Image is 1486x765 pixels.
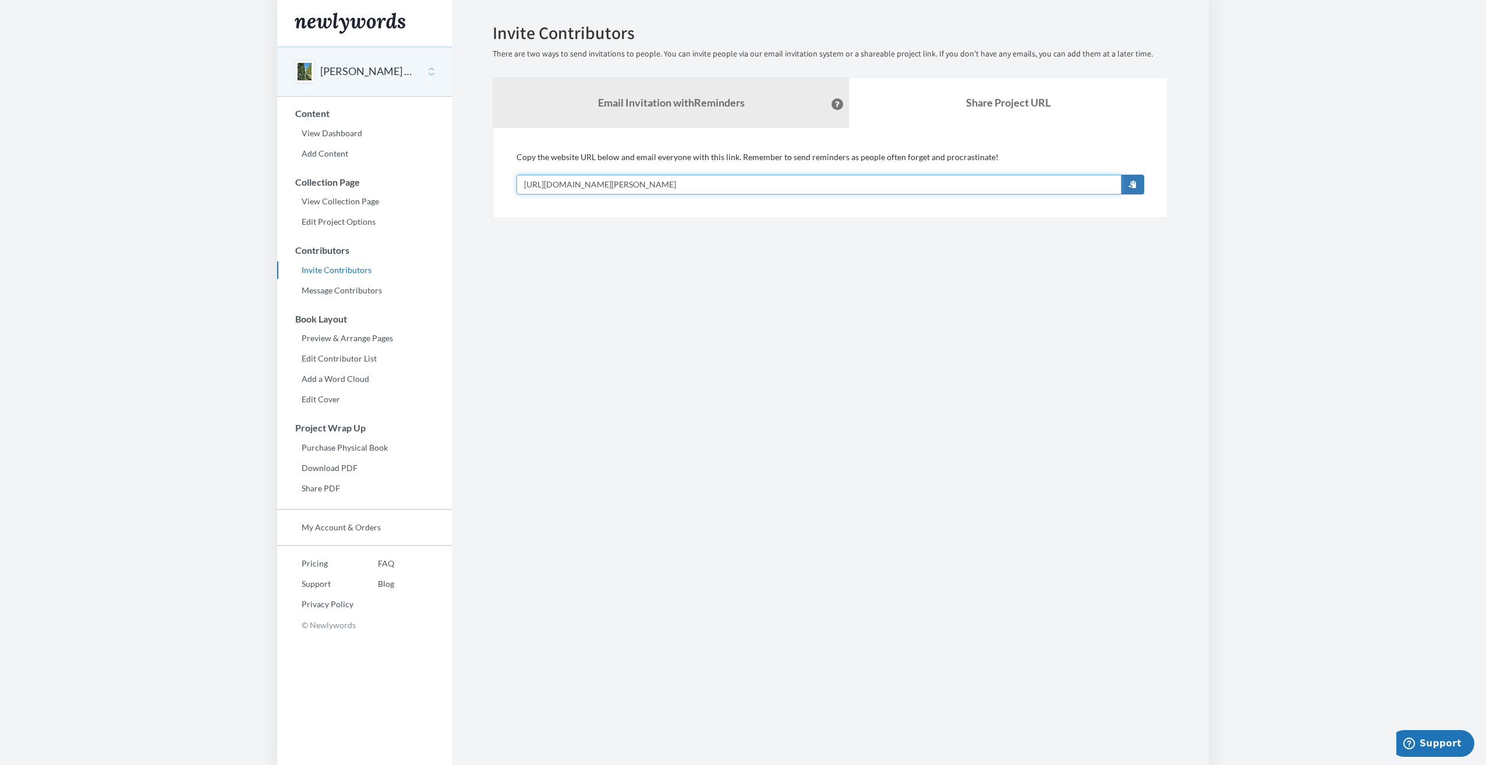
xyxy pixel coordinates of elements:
p: There are two ways to send invitations to people. You can invite people via our email invitation ... [493,48,1168,60]
a: Invite Contributors [277,261,452,279]
a: My Account & Orders [277,519,452,536]
p: © Newlywords [277,616,452,634]
a: Pricing [277,555,353,572]
a: Share PDF [277,480,452,497]
h3: Collection Page [278,177,452,187]
iframe: Opens a widget where you can chat to one of our agents [1396,730,1474,759]
img: Newlywords logo [295,13,405,34]
strong: Email Invitation with Reminders [598,96,745,109]
a: View Dashboard [277,125,452,142]
a: Add Content [277,145,452,162]
a: Privacy Policy [277,596,353,613]
h3: Project Wrap Up [278,423,452,433]
a: Edit Cover [277,391,452,408]
a: Blog [353,575,394,593]
h3: Content [278,108,452,119]
div: Copy the website URL below and email everyone with this link. Remember to send reminders as peopl... [516,151,1144,194]
b: Share Project URL [966,96,1050,109]
button: [PERSON_NAME] Retirement Memory Book [320,64,415,79]
h3: Contributors [278,245,452,256]
a: Support [277,575,353,593]
h2: Invite Contributors [493,23,1168,42]
h3: Book Layout [278,314,452,324]
a: Edit Project Options [277,213,452,231]
a: FAQ [353,555,394,572]
a: Edit Contributor List [277,350,452,367]
a: Download PDF [277,459,452,477]
a: Preview & Arrange Pages [277,330,452,347]
a: Purchase Physical Book [277,439,452,456]
a: Message Contributors [277,282,452,299]
a: View Collection Page [277,193,452,210]
a: Add a Word Cloud [277,370,452,388]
